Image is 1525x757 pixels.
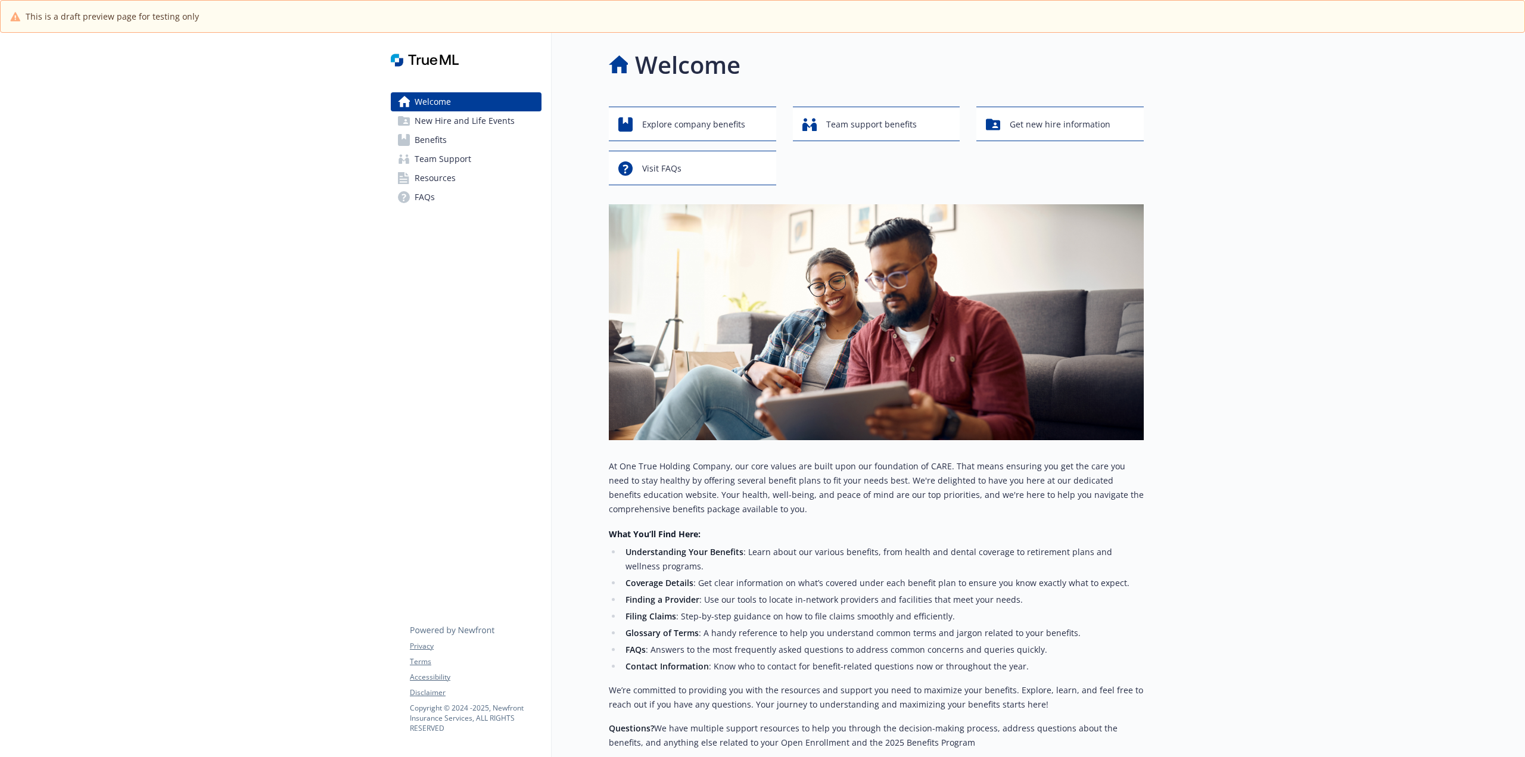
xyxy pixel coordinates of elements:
li: : Know who to contact for benefit-related questions now or throughout the year. [622,659,1144,674]
span: New Hire and Life Events [415,111,515,130]
img: overview page banner [609,204,1144,440]
span: Get new hire information [1010,113,1110,136]
a: Team Support [391,149,541,169]
span: Team support benefits [826,113,917,136]
strong: Finding a Provider [625,594,699,605]
p: We have multiple support resources to help you through the decision-making process, address quest... [609,721,1144,750]
button: Visit FAQs [609,151,776,185]
span: FAQs [415,188,435,207]
span: Team Support [415,149,471,169]
a: Welcome [391,92,541,111]
p: We’re committed to providing you with the resources and support you need to maximize your benefit... [609,683,1144,712]
strong: Coverage Details [625,577,693,588]
h1: Welcome [635,47,740,83]
span: This is a draft preview page for testing only [26,10,199,23]
a: Terms [410,656,541,667]
strong: Contact Information [625,661,709,672]
a: Accessibility [410,672,541,683]
a: New Hire and Life Events [391,111,541,130]
strong: Glossary of Terms [625,627,699,638]
a: Resources [391,169,541,188]
button: Get new hire information [976,107,1144,141]
span: Welcome [415,92,451,111]
li: : Use our tools to locate in-network providers and facilities that meet your needs. [622,593,1144,607]
button: Team support benefits [793,107,960,141]
a: FAQs [391,188,541,207]
li: : Answers to the most frequently asked questions to address common concerns and queries quickly. [622,643,1144,657]
span: Visit FAQs [642,157,681,180]
span: Resources [415,169,456,188]
strong: What You’ll Find Here: [609,528,701,540]
p: Copyright © 2024 - 2025 , Newfront Insurance Services, ALL RIGHTS RESERVED [410,703,541,733]
a: Privacy [410,641,541,652]
a: Benefits [391,130,541,149]
strong: Understanding Your Benefits [625,546,743,557]
p: At One True Holding Company, our core values are built upon our foundation of CARE. That means en... [609,459,1144,516]
li: : Learn about our various benefits, from health and dental coverage to retirement plans and welln... [622,545,1144,574]
button: Explore company benefits [609,107,776,141]
li: : Get clear information on what’s covered under each benefit plan to ensure you know exactly what... [622,576,1144,590]
strong: FAQs [625,644,646,655]
li: : Step-by-step guidance on how to file claims smoothly and efficiently. [622,609,1144,624]
span: Benefits [415,130,447,149]
strong: Questions? [609,722,654,734]
a: Disclaimer [410,687,541,698]
li: : A handy reference to help you understand common terms and jargon related to your benefits. [622,626,1144,640]
span: Explore company benefits [642,113,745,136]
strong: Filing Claims [625,610,676,622]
